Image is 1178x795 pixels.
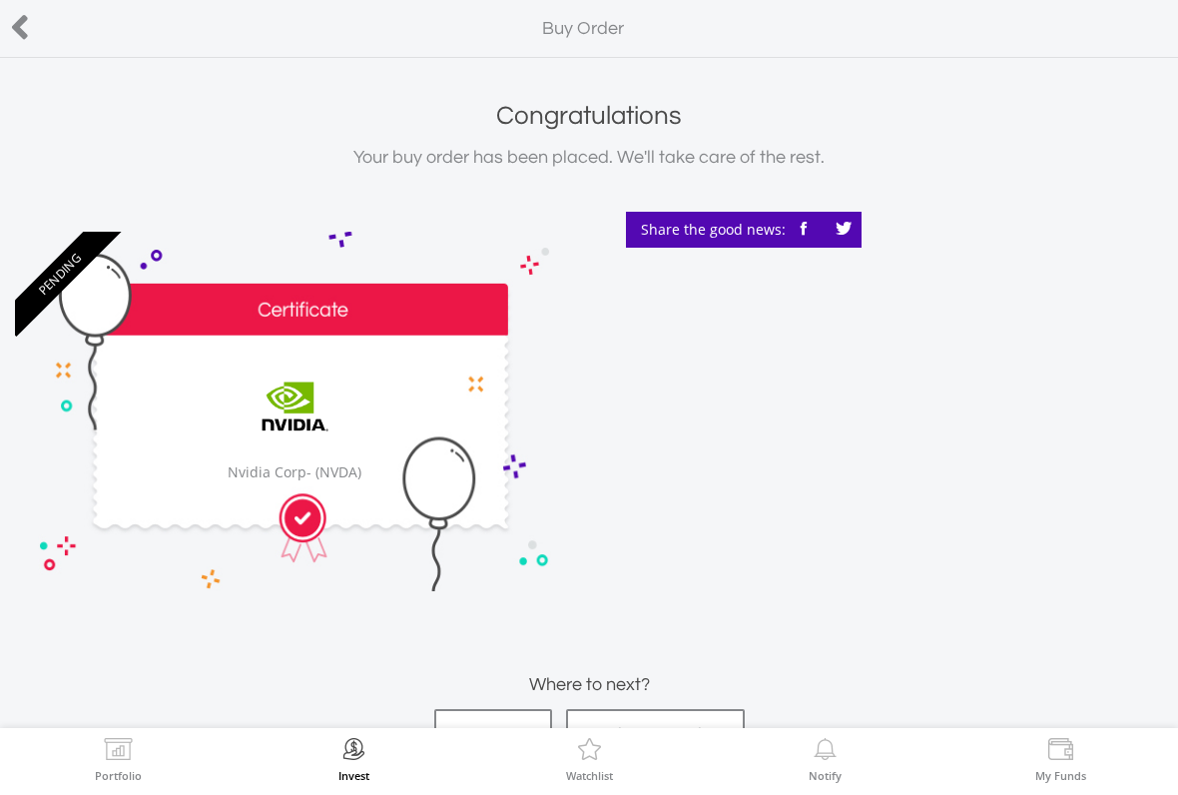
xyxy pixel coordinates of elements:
[15,98,1163,134] h1: Congratulations
[95,770,142,781] label: Portfolio
[626,212,862,248] div: Share the good news:
[338,738,369,781] a: Invest
[574,738,605,766] img: Watchlist
[15,144,1163,172] div: Your buy order has been placed. We'll take care of the rest.
[197,462,392,482] div: Nvidia Corp
[1035,738,1086,781] a: My Funds
[306,462,361,481] span: - (NVDA)
[809,770,842,781] label: Notify
[338,738,369,766] img: Invest Now
[434,709,552,759] a: Invest Now
[95,738,142,781] a: Portfolio
[566,738,613,781] a: Watchlist
[810,738,841,766] img: View Notifications
[103,738,134,766] img: View Portfolio
[1045,738,1076,766] img: View Funds
[809,738,842,781] a: Notify
[566,770,613,781] label: Watchlist
[542,16,624,42] label: Buy Order
[222,361,368,452] img: EQU.US.NVDA.png
[15,671,1163,699] h3: Where to next?
[1035,770,1086,781] label: My Funds
[338,770,369,781] label: Invest
[566,709,745,759] a: Pending Buy Orders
